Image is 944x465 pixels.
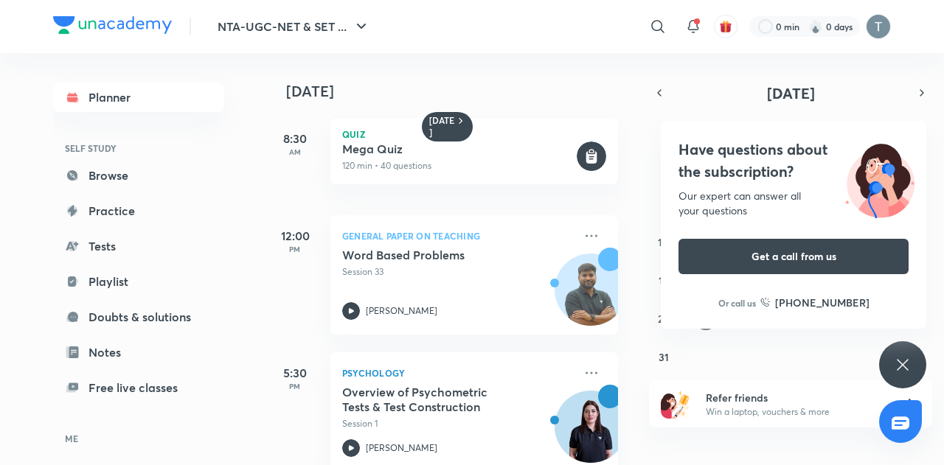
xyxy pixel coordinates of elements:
p: Or call us [718,296,756,310]
a: Tests [53,231,224,261]
button: August 3, 2025 [652,192,676,215]
a: Browse [53,161,224,190]
p: Session 1 [342,417,574,430]
a: Playlist [53,267,224,296]
button: August 24, 2025 [652,307,676,330]
h6: ME [53,426,224,451]
a: Notes [53,338,224,367]
h6: SELF STUDY [53,136,224,161]
button: avatar [714,15,737,38]
p: Psychology [342,364,574,382]
button: NTA-UGC-NET & SET ... [209,12,379,41]
h5: 5:30 [265,364,324,382]
button: Get a call from us [678,239,909,274]
h4: Have questions about the subscription? [678,139,909,183]
img: streak [808,19,823,34]
h5: 8:30 [265,130,324,147]
button: August 10, 2025 [652,230,676,254]
img: Company Logo [53,16,172,34]
img: avatar [719,20,732,33]
h6: [PHONE_NUMBER] [775,295,870,310]
p: General Paper on Teaching [342,227,574,245]
h5: Overview of Psychometric Tests & Test Construction [342,385,526,414]
a: [PHONE_NUMBER] [760,295,870,310]
abbr: August 10, 2025 [658,235,669,249]
h5: Mega Quiz [342,141,574,156]
h6: Refer friends [706,390,887,405]
a: Company Logo [53,16,172,38]
img: referral [661,389,690,419]
p: AM [265,147,324,156]
h5: Word Based Problems [342,248,526,262]
button: [DATE] [670,83,912,103]
abbr: August 24, 2025 [658,312,669,326]
h5: 12:00 [265,227,324,245]
span: [DATE] [767,83,815,103]
abbr: August 17, 2025 [659,273,668,287]
p: PM [265,382,324,391]
p: [PERSON_NAME] [366,304,437,318]
a: Planner [53,83,224,112]
a: Doubts & solutions [53,302,224,332]
img: ttu_illustration_new.svg [833,139,926,218]
button: August 31, 2025 [652,345,676,368]
p: [PERSON_NAME] [366,441,437,455]
p: Quiz [342,130,606,139]
a: Free live classes [53,373,224,402]
p: 120 min • 40 questions [342,159,574,172]
a: Practice [53,196,224,225]
button: August 17, 2025 [652,268,676,292]
h6: [DATE] [429,115,455,139]
h4: [DATE] [286,83,633,100]
p: PM [265,245,324,254]
abbr: August 31, 2025 [659,350,669,364]
div: Our expert can answer all your questions [678,189,909,218]
p: Session 33 [342,265,574,279]
p: Win a laptop, vouchers & more [706,405,887,419]
img: TEJASWINI M [866,14,891,39]
img: Avatar [555,262,626,332]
